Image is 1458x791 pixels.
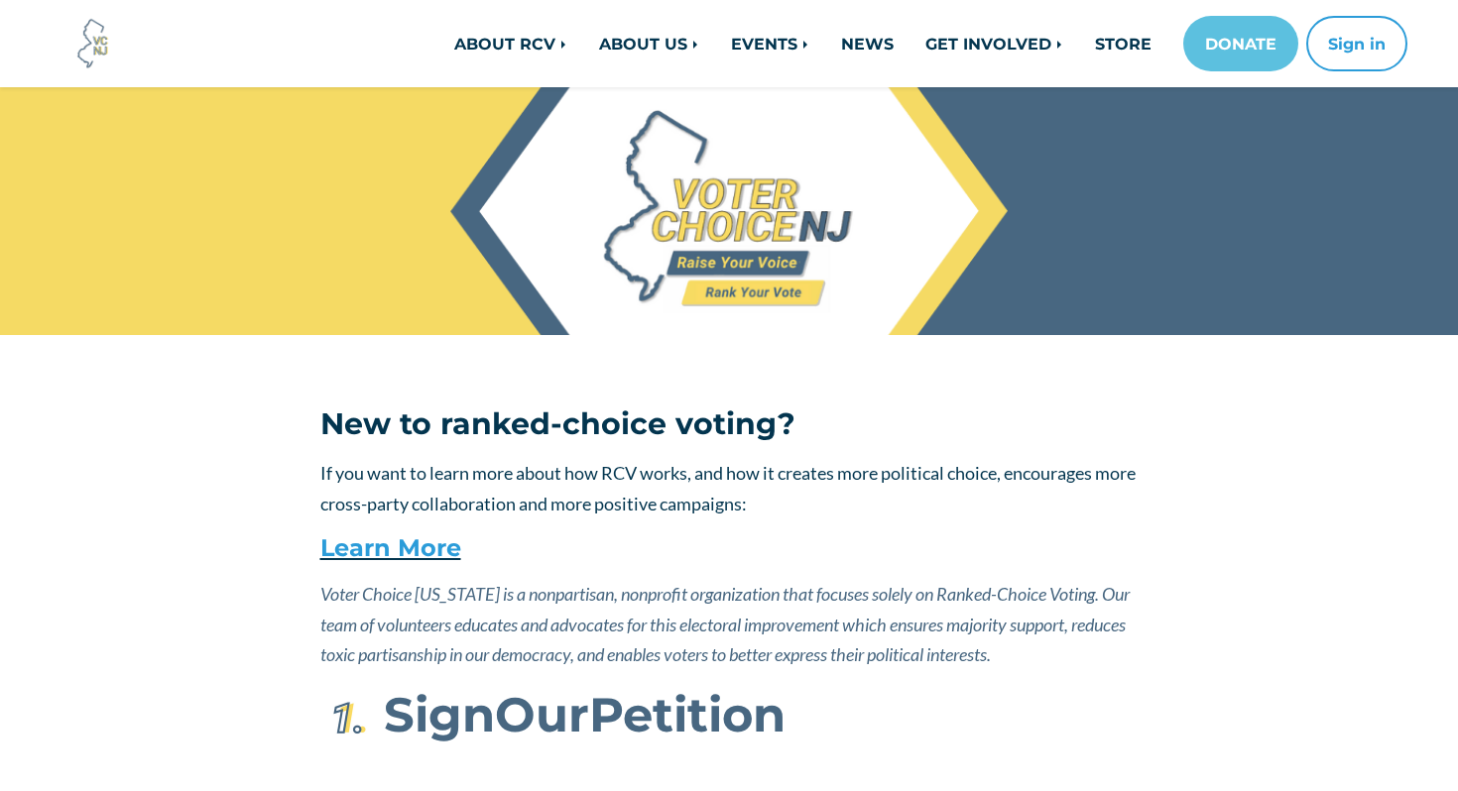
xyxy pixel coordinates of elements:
[320,583,1130,665] em: Voter Choice [US_STATE] is a nonpartisan, nonprofit organization that focuses solely on Ranked-Ch...
[1306,16,1407,71] button: Sign in or sign up
[320,533,461,562] a: Learn More
[715,24,825,63] a: EVENTS
[304,16,1407,71] nav: Main navigation
[495,685,589,743] span: Our
[438,24,583,63] a: ABOUT RCV
[384,685,786,743] strong: Sign Petition
[320,406,1139,442] h3: New to ranked-choice voting?
[320,694,370,743] img: First
[1183,16,1298,71] a: DONATE
[1079,24,1167,63] a: STORE
[910,24,1079,63] a: GET INVOLVED
[583,24,715,63] a: ABOUT US
[66,17,120,70] img: Voter Choice NJ
[825,24,910,63] a: NEWS
[320,458,1139,518] p: If you want to learn more about how RCV works, and how it creates more political choice, encourag...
